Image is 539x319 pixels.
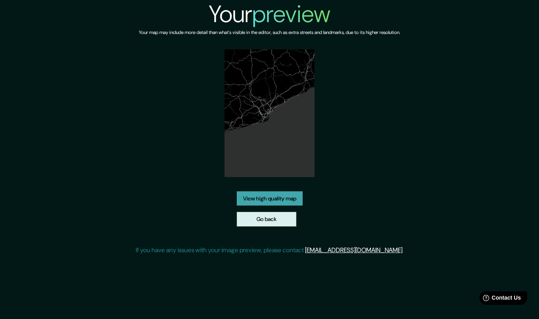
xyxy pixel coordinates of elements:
h6: Your map may include more detail than what's visible in the editor, such as extra streets and lan... [139,28,400,37]
a: [EMAIL_ADDRESS][DOMAIN_NAME] [305,246,402,254]
a: View high quality map [237,191,303,206]
a: Go back [237,212,296,227]
p: If you have any issues with your image preview, please contact . [136,245,404,255]
img: created-map-preview [225,49,315,177]
iframe: Help widget launcher [469,288,530,310]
